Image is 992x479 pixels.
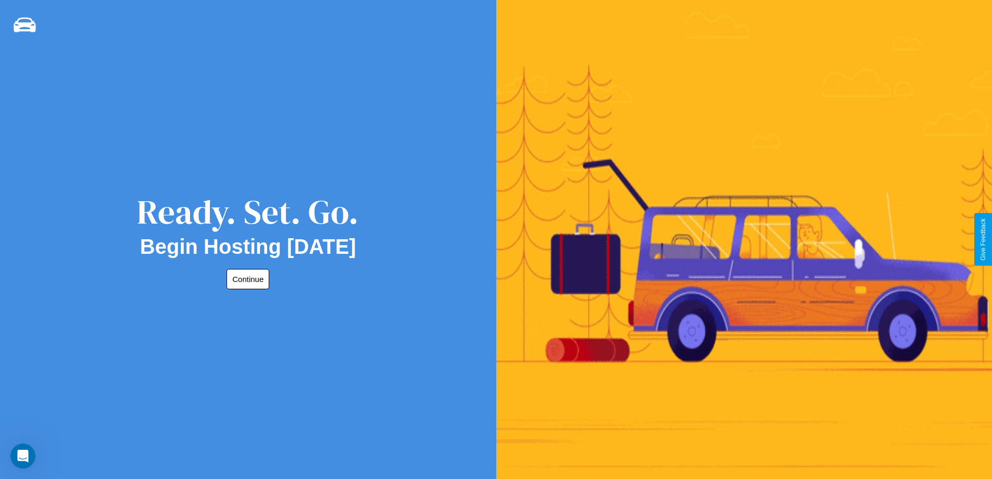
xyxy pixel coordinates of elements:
iframe: Intercom live chat [10,444,35,469]
div: Ready. Set. Go. [137,189,359,235]
button: Continue [227,269,269,289]
h2: Begin Hosting [DATE] [140,235,356,259]
div: Give Feedback [980,218,987,261]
